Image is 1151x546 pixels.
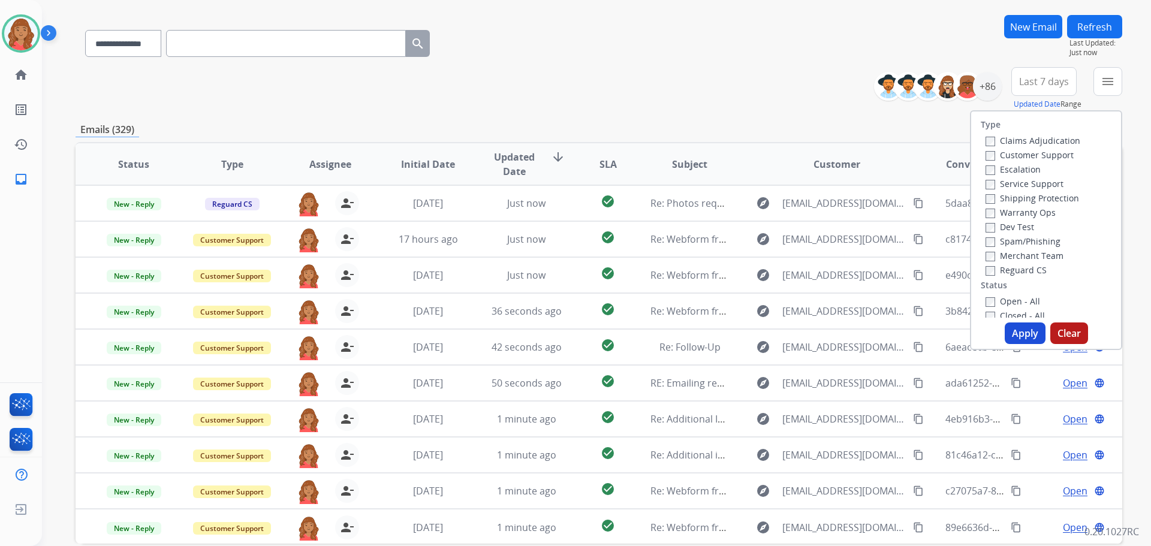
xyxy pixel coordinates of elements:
span: [DATE] [413,269,443,282]
span: Re: Follow-Up [659,340,721,354]
span: [DATE] [413,521,443,534]
span: Customer [813,157,860,171]
span: New - Reply [107,342,161,354]
mat-icon: content_copy [913,342,924,352]
span: [EMAIL_ADDRESS][DOMAIN_NAME] [782,484,906,498]
input: Open - All [986,297,995,307]
label: Open - All [986,295,1040,307]
button: Refresh [1067,15,1122,38]
span: [DATE] [413,448,443,461]
span: Last 7 days [1019,79,1069,84]
input: Merchant Team [986,252,995,261]
span: Customer Support [193,234,271,246]
span: New - Reply [107,234,161,246]
span: [DATE] [413,376,443,390]
span: 50 seconds ago [492,376,562,390]
mat-icon: check_circle [601,302,615,316]
span: Status [118,157,149,171]
img: agent-avatar [297,335,321,360]
span: Open [1063,484,1087,498]
mat-icon: explore [756,232,770,246]
mat-icon: history [14,137,28,152]
span: Last Updated: [1069,38,1122,48]
span: c27075a7-8da2-4938-b5c5-d7071c631d6c [945,484,1130,497]
button: New Email [1004,15,1062,38]
span: SLA [599,157,617,171]
mat-icon: content_copy [913,450,924,460]
mat-icon: person_remove [340,484,354,498]
span: Open [1063,376,1087,390]
span: Range [1014,99,1081,109]
span: 3b842a17-81b9-4a6d-8b7c-bd3f0914de87 [945,304,1131,318]
button: Clear [1050,322,1088,344]
img: agent-avatar [297,299,321,324]
span: New - Reply [107,485,161,498]
mat-icon: person_remove [340,520,354,535]
img: agent-avatar [297,479,321,504]
span: Customer Support [193,342,271,354]
img: agent-avatar [297,443,321,468]
mat-icon: check_circle [601,446,615,460]
span: [DATE] [413,197,443,210]
span: Just now [507,269,546,282]
span: 89e6636d-2034-4a2b-ab1e-98079edeab20 [945,521,1133,534]
mat-icon: content_copy [1011,522,1022,533]
p: Emails (329) [76,122,139,137]
input: Shipping Protection [986,194,995,204]
mat-icon: person_remove [340,268,354,282]
mat-icon: content_copy [1011,450,1022,460]
span: [EMAIL_ADDRESS][DOMAIN_NAME] [782,340,906,354]
button: Updated Date [1014,99,1060,109]
mat-icon: person_remove [340,196,354,210]
input: Closed - All [986,312,995,321]
span: Just now [507,197,546,210]
span: RE: Emailing report (6).pdf [650,376,768,390]
span: 4eb916b3-18a8-4690-b3a6-06b429e40165 [945,412,1132,426]
span: Assignee [309,157,351,171]
span: 1 minute ago [497,484,556,497]
span: c817478c-d145-44c6-86fe-c16b8f900e58 [945,233,1124,246]
mat-icon: content_copy [913,270,924,280]
span: Customer Support [193,485,271,498]
mat-icon: check_circle [601,518,615,533]
label: Status [981,279,1007,291]
img: agent-avatar [297,515,321,541]
mat-icon: explore [756,448,770,462]
mat-icon: person_remove [340,232,354,246]
input: Spam/Phishing [986,237,995,247]
mat-icon: check_circle [601,266,615,280]
span: ada61252-95e7-4dc5-9586-2bb42bcd2c8b [945,376,1132,390]
mat-icon: person_remove [340,448,354,462]
mat-icon: menu [1101,74,1115,89]
mat-icon: arrow_downward [551,150,565,164]
span: Type [221,157,243,171]
span: [DATE] [413,340,443,354]
mat-icon: content_copy [913,198,924,209]
mat-icon: check_circle [601,410,615,424]
span: New - Reply [107,378,161,390]
span: Re: Additional information needed. [650,448,808,461]
span: 81c46a12-c85d-4da6-abd4-c6f048e00074 [945,448,1128,461]
span: Re: Photos required for your Reguard claim [650,197,847,210]
span: e490c448-ef54-4f76-92a2-300c1be70fba [945,269,1123,282]
input: Reguard CS [986,266,995,276]
mat-icon: explore [756,196,770,210]
mat-icon: content_copy [1011,378,1022,388]
span: [EMAIL_ADDRESS][DOMAIN_NAME] [782,448,906,462]
mat-icon: content_copy [1011,414,1022,424]
span: Customer Support [193,414,271,426]
mat-icon: explore [756,412,770,426]
label: Dev Test [986,221,1034,233]
mat-icon: content_copy [913,234,924,245]
mat-icon: explore [756,484,770,498]
mat-icon: check_circle [601,374,615,388]
span: [EMAIL_ADDRESS][DOMAIN_NAME] [782,520,906,535]
button: Apply [1005,322,1045,344]
label: Escalation [986,164,1041,175]
mat-icon: explore [756,376,770,390]
mat-icon: content_copy [913,485,924,496]
button: Last 7 days [1011,67,1077,96]
mat-icon: search [411,37,425,51]
span: 36 seconds ago [492,304,562,318]
span: Re: Webform from [EMAIL_ADDRESS][DOMAIN_NAME] on [DATE] [650,269,938,282]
